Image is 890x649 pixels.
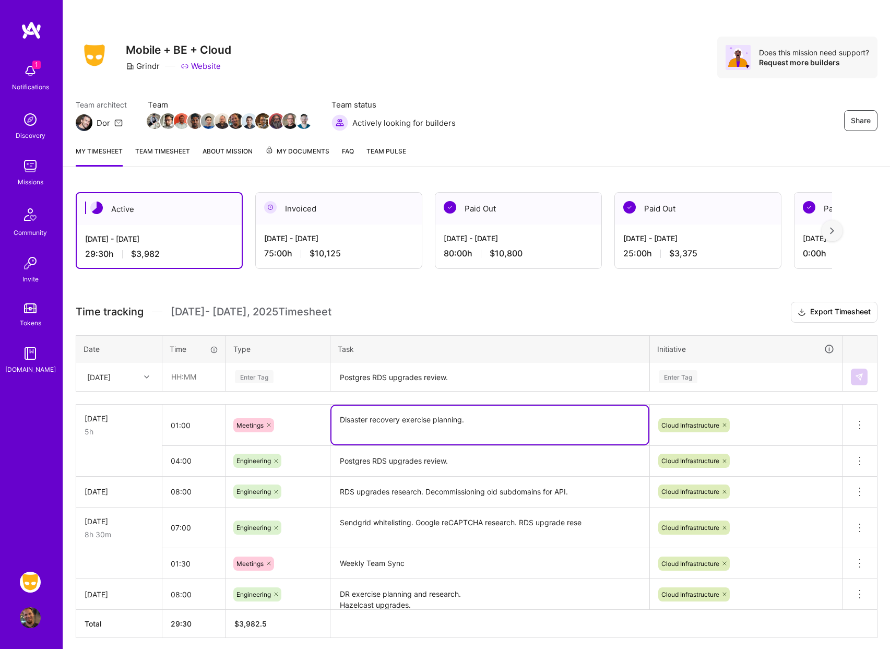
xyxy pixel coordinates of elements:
span: Time tracking [76,305,144,318]
div: Invite [22,274,39,285]
div: [DATE] [85,486,153,497]
img: Paid Out [803,201,815,214]
span: Cloud Infrastructure [661,560,719,568]
th: Total [76,610,162,638]
div: Paid Out [615,193,781,225]
input: HH:MM [163,363,225,391]
div: [DATE] [85,589,153,600]
a: Team Member Avatar [297,112,311,130]
span: Cloud Infrastructure [661,524,719,532]
span: Actively looking for builders [352,117,456,128]
a: Team timesheet [135,146,190,167]
div: Missions [18,176,43,187]
div: Does this mission need support? [759,48,869,57]
th: Date [76,335,162,362]
h3: Mobile + BE + Cloud [126,43,231,56]
div: Invoiced [256,193,422,225]
div: Community [14,227,47,238]
img: Team Member Avatar [215,113,230,129]
span: $10,800 [490,248,523,259]
input: HH:MM [162,514,226,541]
i: icon Download [798,307,806,318]
span: Team status [331,99,456,110]
img: Actively looking for builders [331,114,348,131]
div: Enter Tag [235,369,274,385]
div: [DOMAIN_NAME] [5,364,56,375]
div: [DATE] - [DATE] [444,233,593,244]
img: discovery [20,109,41,130]
img: Company Logo [76,41,113,69]
img: Team Member Avatar [296,113,312,129]
a: Team Member Avatar [216,112,229,130]
img: Invoiced [264,201,277,214]
span: $10,125 [310,248,341,259]
img: Submit [855,373,863,381]
a: Team Member Avatar [256,112,270,130]
div: [DATE] [87,371,111,382]
input: HH:MM [162,478,226,505]
a: User Avatar [17,607,43,628]
a: FAQ [342,146,354,167]
input: HH:MM [162,447,226,475]
i: icon CompanyGray [126,62,134,70]
div: Time [170,344,218,355]
div: Discovery [16,130,45,141]
textarea: Sendgrid whitelisting. Google reCAPTCHA research. RDS upgrade rese [331,509,648,548]
a: Team Member Avatar [175,112,188,130]
button: Export Timesheet [791,302,877,323]
img: Team Member Avatar [201,113,217,129]
img: Team Architect [76,114,92,131]
span: 1 [32,61,41,69]
a: My timesheet [76,146,123,167]
img: User Avatar [20,607,41,628]
div: [DATE] - [DATE] [264,233,413,244]
span: Cloud Infrastructure [661,488,719,495]
img: Paid Out [444,201,456,214]
img: Active [90,202,103,214]
textarea: Disaster recovery exercise planning. [331,406,648,444]
img: teamwork [20,156,41,176]
span: Meetings [236,560,264,568]
div: Tokens [20,317,41,328]
span: [DATE] - [DATE] , 2025 Timesheet [171,305,331,318]
span: Cloud Infrastructure [661,421,719,429]
a: Team Member Avatar [148,112,161,130]
img: bell [20,61,41,81]
th: Type [226,335,330,362]
a: Team Pulse [366,146,406,167]
textarea: RDS upgrades research. Decommissioning old subdomains for API. [331,478,648,506]
input: HH:MM [162,550,226,577]
img: tokens [24,303,37,313]
div: 75:00 h [264,248,413,259]
div: [DATE] - [DATE] [85,233,233,244]
span: Engineering [236,488,271,495]
a: Team Member Avatar [202,112,216,130]
span: Engineering [236,591,271,598]
img: Team Member Avatar [187,113,203,129]
img: Team Member Avatar [282,113,298,129]
span: Share [851,115,871,126]
span: Team [148,99,311,110]
div: [DATE] [85,413,153,424]
div: Enter Tag [659,369,697,385]
a: Grindr: Mobile + BE + Cloud [17,572,43,593]
a: My Documents [265,146,329,167]
span: Cloud Infrastructure [661,457,719,465]
div: Request more builders [759,57,869,67]
img: logo [21,21,42,40]
a: About Mission [203,146,253,167]
textarea: DR exercise planning and research. Hazelcast upgrades. Sendgrid whitelisting. [331,580,648,609]
a: Team Member Avatar [283,112,297,130]
div: 8h 30m [85,529,153,540]
span: $3,982 [131,249,160,259]
img: Team Member Avatar [147,113,162,129]
a: Website [181,61,221,72]
img: Team Member Avatar [160,113,176,129]
span: Engineering [236,457,271,465]
span: $3,375 [669,248,697,259]
img: Team Member Avatar [174,113,189,129]
div: 25:00 h [623,248,773,259]
div: [DATE] - [DATE] [623,233,773,244]
img: Avatar [726,45,751,70]
div: 5h [85,426,153,437]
